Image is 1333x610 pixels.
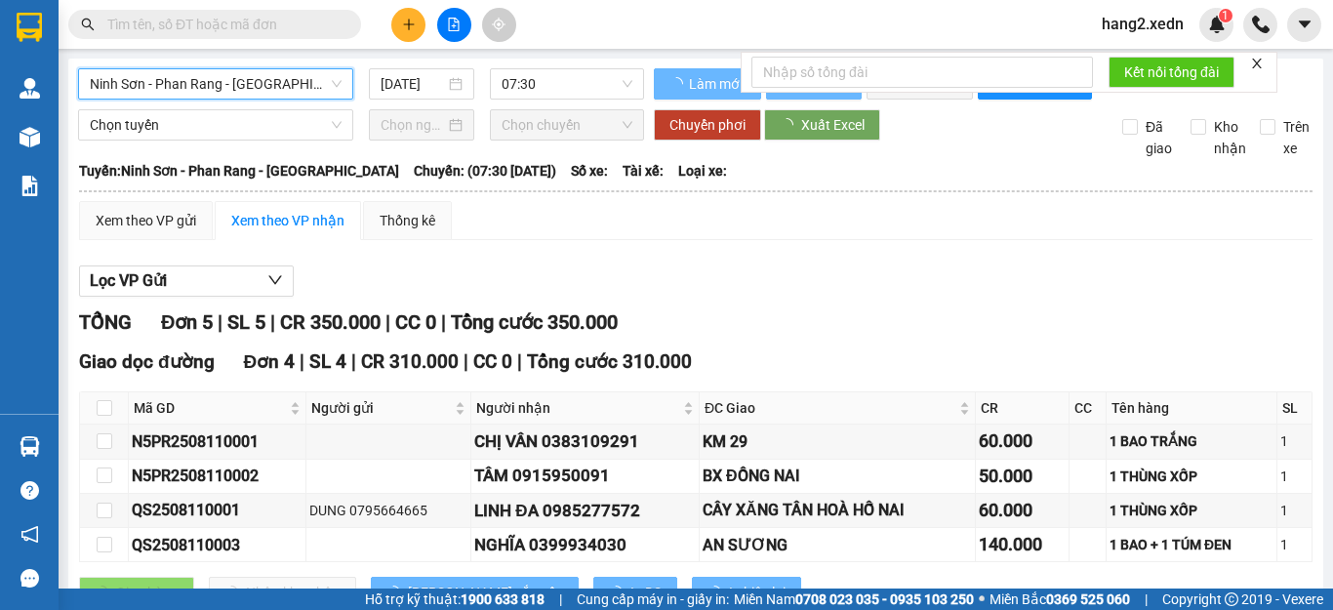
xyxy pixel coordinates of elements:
[129,528,306,562] td: QS2508110003
[79,350,215,373] span: Giao dọc đường
[780,118,801,132] span: loading
[90,69,342,99] span: Ninh Sơn - Phan Rang - Sài Gòn
[492,18,505,31] span: aim
[408,582,563,603] span: [PERSON_NAME] sắp xếp
[20,569,39,588] span: message
[132,498,303,522] div: QS2508110001
[517,350,522,373] span: |
[1110,430,1273,452] div: 1 BAO TRẮNG
[571,160,608,182] span: Số xe:
[1124,61,1219,83] span: Kết nối tổng đài
[129,460,306,494] td: N5PR2508110002
[107,14,338,35] input: Tìm tên, số ĐT hoặc mã đơn
[476,397,679,419] span: Người nhận
[20,127,40,147] img: warehouse-icon
[365,589,545,610] span: Hỗ trợ kỹ thuật:
[1280,500,1309,521] div: 1
[577,589,729,610] span: Cung cấp máy in - giấy in:
[678,160,727,182] span: Loại xe:
[380,210,435,231] div: Thống kê
[502,110,632,140] span: Chọn chuyến
[386,586,408,599] span: loading
[1222,9,1229,22] span: 1
[692,577,801,608] button: In biên lai
[703,464,972,488] div: BX ĐỒNG NAI
[979,463,1065,490] div: 50.000
[20,525,39,544] span: notification
[270,310,275,334] span: |
[81,18,95,31] span: search
[300,350,304,373] span: |
[609,586,630,599] span: loading
[751,57,1093,88] input: Nhập số tổng đài
[474,532,696,558] div: NGHĨA 0399934030
[705,397,955,419] span: ĐC Giao
[371,577,579,608] button: [PERSON_NAME] sắp xếp
[976,392,1069,425] th: CR
[1086,12,1199,36] span: hang2.xedn
[134,397,286,419] span: Mã GD
[502,69,632,99] span: 07:30
[654,68,761,100] button: Làm mới
[979,497,1065,524] div: 60.000
[1145,589,1148,610] span: |
[451,310,618,334] span: Tổng cước 350.000
[132,429,303,454] div: N5PR2508110001
[1277,392,1313,425] th: SL
[132,464,303,488] div: N5PR2508110002
[703,429,972,454] div: KM 29
[90,110,342,140] span: Chọn tuyến
[20,78,40,99] img: warehouse-icon
[689,73,746,95] span: Làm mới
[1275,116,1317,159] span: Trên xe
[79,265,294,297] button: Lọc VP Gửi
[1206,116,1254,159] span: Kho nhận
[703,498,972,522] div: CÂY XĂNG TÂN HOÀ HỐ NAI
[527,350,692,373] span: Tổng cước 310.000
[414,160,556,182] span: Chuyến: (07:30 [DATE])
[218,310,222,334] span: |
[1109,57,1234,88] button: Kết nối tổng đài
[280,310,381,334] span: CR 350.000
[381,73,445,95] input: 11/08/2025
[764,109,880,141] button: Xuất Excel
[474,463,696,489] div: TÂM 0915950091
[990,589,1130,610] span: Miền Bắc
[20,481,39,500] span: question-circle
[447,18,461,31] span: file-add
[593,577,677,608] button: In DS
[161,310,213,334] span: Đơn 5
[734,589,974,610] span: Miền Nam
[979,595,985,603] span: ⚪️
[391,8,425,42] button: plus
[623,160,664,182] span: Tài xế:
[464,350,468,373] span: |
[795,591,974,607] strong: 0708 023 035 - 0935 103 250
[20,176,40,196] img: solution-icon
[801,114,865,136] span: Xuất Excel
[209,577,356,608] button: Nhập kho nhận
[385,310,390,334] span: |
[729,582,786,603] span: In biên lai
[20,436,40,457] img: warehouse-icon
[381,114,445,136] input: Chọn ngày
[244,350,296,373] span: Đơn 4
[1296,16,1313,33] span: caret-down
[402,18,416,31] span: plus
[1252,16,1270,33] img: phone-icon
[351,350,356,373] span: |
[630,582,662,603] span: In DS
[79,310,132,334] span: TỔNG
[132,533,303,557] div: QS2508110003
[1110,534,1273,555] div: 1 BAO + 1 TÚM ĐEN
[1225,592,1238,606] span: copyright
[979,427,1065,455] div: 60.000
[361,350,459,373] span: CR 310.000
[473,350,512,373] span: CC 0
[1280,534,1309,555] div: 1
[703,533,972,557] div: AN SƯƠNG
[437,8,471,42] button: file-add
[474,428,696,455] div: CHỊ VÂN 0383109291
[129,494,306,528] td: QS2508110001
[669,77,686,91] span: loading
